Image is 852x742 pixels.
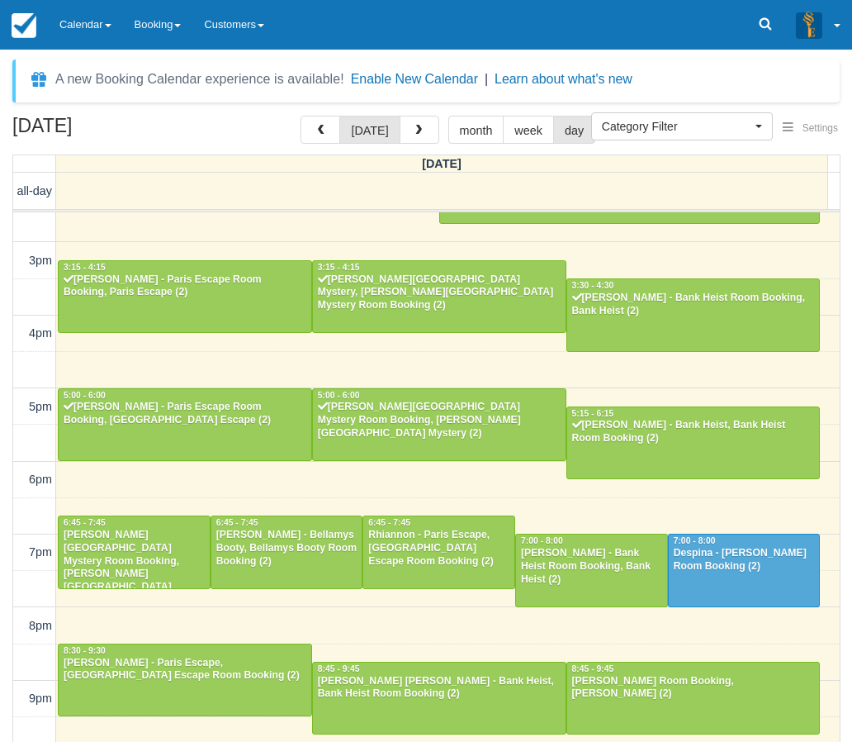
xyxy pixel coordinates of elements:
[211,516,363,588] a: 6:45 - 7:45[PERSON_NAME] - Bellamys Booty, Bellamys Booty Room Booking (2)
[448,116,504,144] button: month
[802,122,838,134] span: Settings
[566,278,821,351] a: 3:30 - 4:30[PERSON_NAME] - Bank Heist Room Booking, Bank Heist (2)
[571,675,816,702] div: [PERSON_NAME] Room Booking, [PERSON_NAME] (2)
[566,407,821,479] a: 5:15 - 6:15[PERSON_NAME] - Bank Heist, Bank Heist Room Booking (2)
[58,388,312,461] a: 5:00 - 6:00[PERSON_NAME] - Paris Escape Room Booking, [GEOGRAPHIC_DATA] Escape (2)
[566,662,821,735] a: 8:45 - 9:45[PERSON_NAME] Room Booking, [PERSON_NAME] (2)
[368,518,410,527] span: 6:45 - 7:45
[503,116,554,144] button: week
[17,184,52,197] span: all-day
[64,646,106,655] span: 8:30 - 9:30
[63,273,307,300] div: [PERSON_NAME] - Paris Escape Room Booking, Paris Escape (2)
[773,117,848,140] button: Settings
[674,536,716,545] span: 7:00 - 8:00
[317,401,561,440] div: [PERSON_NAME][GEOGRAPHIC_DATA] Mystery Room Booking, [PERSON_NAME][GEOGRAPHIC_DATA] Mystery (2)
[312,260,566,333] a: 3:15 - 4:15[PERSON_NAME][GEOGRAPHIC_DATA] Mystery, [PERSON_NAME][GEOGRAPHIC_DATA] Mystery Room Bo...
[572,664,614,673] span: 8:45 - 9:45
[572,281,614,290] span: 3:30 - 4:30
[602,118,751,135] span: Category Filter
[515,534,668,606] a: 7:00 - 8:00[PERSON_NAME] - Bank Heist Room Booking, Bank Heist (2)
[796,12,822,38] img: A3
[367,529,510,568] div: Rhiannon - Paris Escape, [GEOGRAPHIC_DATA] Escape Room Booking (2)
[318,664,360,673] span: 8:45 - 9:45
[572,409,614,418] span: 5:15 - 6:15
[64,391,106,400] span: 5:00 - 6:00
[521,536,563,545] span: 7:00 - 8:00
[29,619,52,632] span: 8pm
[29,326,52,340] span: 4pm
[58,260,312,333] a: 3:15 - 4:15[PERSON_NAME] - Paris Escape Room Booking, Paris Escape (2)
[29,254,52,267] span: 3pm
[63,401,307,427] div: [PERSON_NAME] - Paris Escape Room Booking, [GEOGRAPHIC_DATA] Escape (2)
[63,529,206,607] div: [PERSON_NAME][GEOGRAPHIC_DATA] Mystery Room Booking, [PERSON_NAME][GEOGRAPHIC_DATA] Mystery (2)
[351,71,478,88] button: Enable New Calendar
[29,473,52,486] span: 6pm
[216,518,258,527] span: 6:45 - 7:45
[318,391,360,400] span: 5:00 - 6:00
[64,263,106,272] span: 3:15 - 4:15
[317,675,561,702] div: [PERSON_NAME] [PERSON_NAME] - Bank Heist, Bank Heist Room Booking (2)
[312,662,566,735] a: 8:45 - 9:45[PERSON_NAME] [PERSON_NAME] - Bank Heist, Bank Heist Room Booking (2)
[362,516,515,588] a: 6:45 - 7:45Rhiannon - Paris Escape, [GEOGRAPHIC_DATA] Escape Room Booking (2)
[339,116,400,144] button: [DATE]
[215,529,358,568] div: [PERSON_NAME] - Bellamys Booty, Bellamys Booty Room Booking (2)
[317,273,561,313] div: [PERSON_NAME][GEOGRAPHIC_DATA] Mystery, [PERSON_NAME][GEOGRAPHIC_DATA] Mystery Room Booking (2)
[58,644,312,716] a: 8:30 - 9:30[PERSON_NAME] - Paris Escape, [GEOGRAPHIC_DATA] Escape Room Booking (2)
[668,534,821,606] a: 7:00 - 8:00Despina - [PERSON_NAME] Room Booking (2)
[422,157,461,170] span: [DATE]
[485,72,488,86] span: |
[495,72,632,86] a: Learn about what's new
[312,388,566,461] a: 5:00 - 6:00[PERSON_NAME][GEOGRAPHIC_DATA] Mystery Room Booking, [PERSON_NAME][GEOGRAPHIC_DATA] My...
[520,547,663,587] div: [PERSON_NAME] - Bank Heist Room Booking, Bank Heist (2)
[571,292,816,318] div: [PERSON_NAME] - Bank Heist Room Booking, Bank Heist (2)
[29,545,52,559] span: 7pm
[553,116,595,144] button: day
[318,263,360,272] span: 3:15 - 4:15
[55,69,344,89] div: A new Booking Calendar experience is available!
[29,692,52,705] span: 9pm
[63,657,307,683] div: [PERSON_NAME] - Paris Escape, [GEOGRAPHIC_DATA] Escape Room Booking (2)
[591,112,773,140] button: Category Filter
[29,400,52,413] span: 5pm
[12,13,36,38] img: checkfront-main-nav-mini-logo.png
[12,116,221,146] h2: [DATE]
[58,516,211,588] a: 6:45 - 7:45[PERSON_NAME][GEOGRAPHIC_DATA] Mystery Room Booking, [PERSON_NAME][GEOGRAPHIC_DATA] My...
[64,518,106,527] span: 6:45 - 7:45
[571,419,816,445] div: [PERSON_NAME] - Bank Heist, Bank Heist Room Booking (2)
[673,547,816,573] div: Despina - [PERSON_NAME] Room Booking (2)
